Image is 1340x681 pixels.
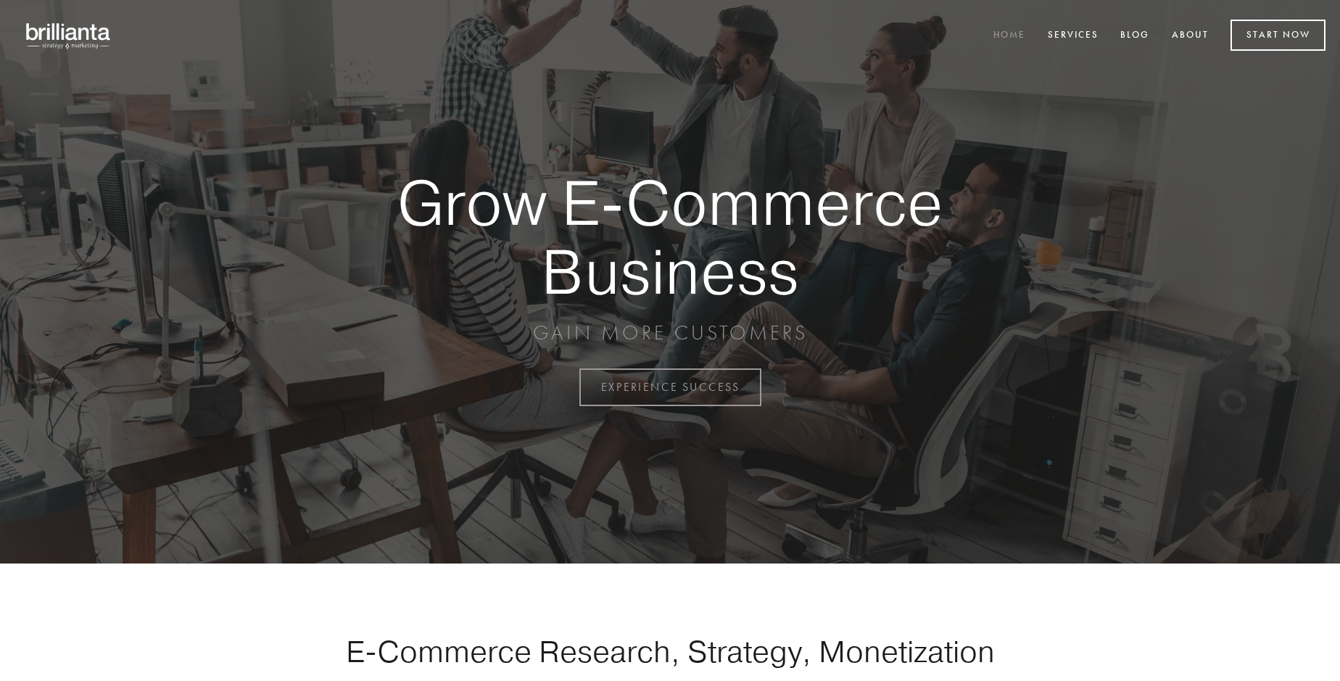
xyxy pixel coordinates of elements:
a: Home [984,24,1035,48]
strong: Grow E-Commerce Business [347,168,993,305]
a: About [1162,24,1218,48]
a: Services [1038,24,1108,48]
a: Start Now [1231,20,1325,51]
h1: E-Commerce Research, Strategy, Monetization [300,633,1040,669]
a: Blog [1111,24,1159,48]
a: EXPERIENCE SUCCESS [579,368,761,406]
img: brillianta - research, strategy, marketing [15,15,123,57]
p: GAIN MORE CUSTOMERS [347,320,993,346]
